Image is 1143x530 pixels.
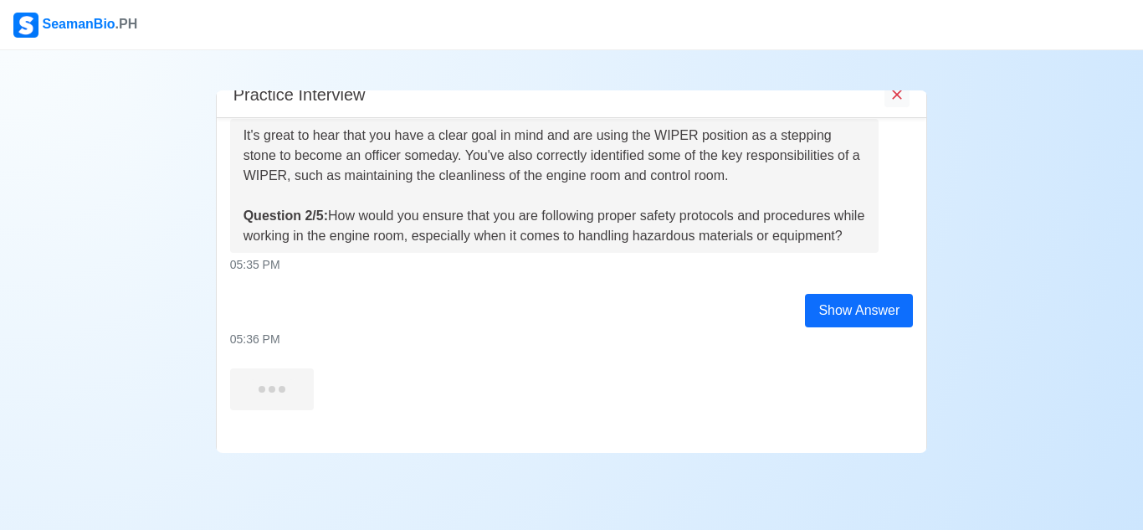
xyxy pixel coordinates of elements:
span: .PH [115,17,138,31]
div: It's great to hear that you have a clear goal in mind and are using the WIPER position as a stepp... [243,126,866,246]
div: 05:36 PM [230,331,914,348]
strong: Question 2/5: [243,208,328,223]
div: 05:35 PM [230,256,914,274]
img: Logo [13,13,38,38]
div: SeamanBio [13,13,137,38]
div: Show Answer [805,294,913,327]
button: End Interview [884,81,910,107]
h5: Practice Interview [233,85,366,105]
